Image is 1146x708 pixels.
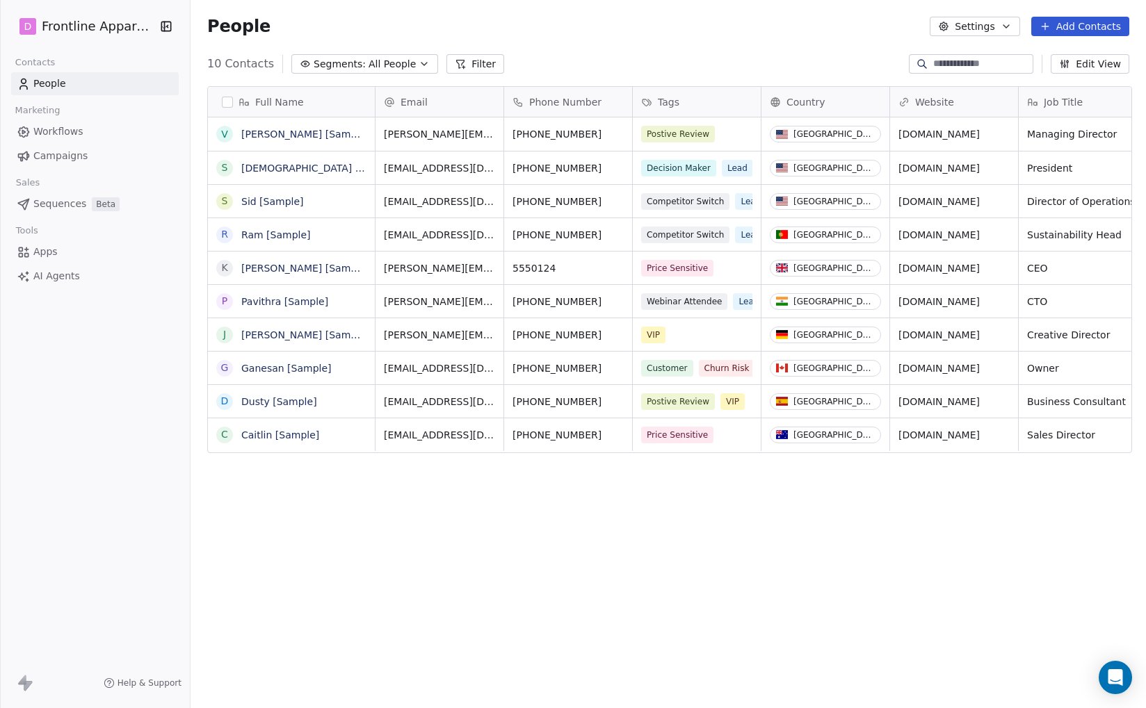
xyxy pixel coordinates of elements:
[793,129,875,139] div: [GEOGRAPHIC_DATA]
[513,228,624,242] span: [PHONE_NUMBER]
[221,261,227,275] div: K
[10,220,44,241] span: Tools
[898,129,980,140] a: [DOMAIN_NAME]
[735,193,766,210] span: Lead
[513,261,624,275] span: 5550124
[641,427,713,443] span: Price Sensitive
[221,227,228,242] div: R
[898,163,980,174] a: [DOMAIN_NAME]
[221,361,229,375] div: G
[222,160,228,175] div: S
[529,95,602,109] span: Phone Number
[11,265,179,288] a: AI Agents
[513,328,624,342] span: [PHONE_NUMBER]
[376,87,503,117] div: Email
[10,172,46,193] span: Sales
[641,393,715,410] span: Postive Review
[513,361,624,375] span: [PHONE_NUMBER]
[898,196,980,207] a: [DOMAIN_NAME]
[793,330,875,340] div: [GEOGRAPHIC_DATA]
[9,52,61,73] span: Contacts
[384,395,495,409] span: [EMAIL_ADDRESS][DOMAIN_NAME]
[513,395,624,409] span: [PHONE_NUMBER]
[930,17,1019,36] button: Settings
[208,117,376,677] div: grid
[222,294,227,308] div: P
[11,240,179,263] a: Apps
[513,127,624,141] span: [PHONE_NUMBER]
[793,197,875,206] div: [GEOGRAPHIC_DATA]
[1044,95,1083,109] span: Job Title
[793,397,875,406] div: [GEOGRAPHIC_DATA]
[104,677,181,689] a: Help & Support
[513,161,624,175] span: [PHONE_NUMBER]
[446,54,504,74] button: Filter
[208,87,375,117] div: Full Name
[898,363,980,374] a: [DOMAIN_NAME]
[33,245,58,259] span: Apps
[1051,54,1129,74] button: Edit View
[33,269,80,283] span: AI Agents
[222,194,228,208] div: S
[314,57,366,72] span: Segments:
[735,227,766,243] span: Lead
[241,329,369,340] a: [PERSON_NAME] [Sample]
[207,16,271,37] span: People
[384,361,495,375] span: [EMAIL_ADDRESS][DOMAIN_NAME]
[241,163,399,174] a: [DEMOGRAPHIC_DATA] [Sample]
[118,677,181,689] span: Help & Support
[241,363,332,374] a: Ganesan [Sample]
[720,393,745,410] span: VIP
[42,17,156,35] span: Frontline Apparel LLC
[513,295,624,308] span: [PHONE_NUMBER]
[915,95,954,109] span: Website
[1027,161,1138,175] span: President
[1027,361,1138,375] span: Owner
[898,429,980,441] a: [DOMAIN_NAME]
[221,127,228,142] div: V
[241,296,328,307] a: Pavithra [Sample]
[384,295,495,308] span: [PERSON_NAME][EMAIL_ADDRESS][DOMAIN_NAME]
[898,396,980,407] a: [DOMAIN_NAME]
[241,396,317,407] a: Dusty [Sample]
[641,227,729,243] span: Competitor Switch
[641,260,713,277] span: Price Sensitive
[793,163,875,173] div: [GEOGRAPHIC_DATA]
[1027,228,1138,242] span: Sustainability Head
[633,87,761,117] div: Tags
[1027,428,1138,442] span: Sales Director
[241,129,369,140] a: [PERSON_NAME] [Sample]
[241,429,319,441] a: Caitlin [Sample]
[255,95,304,109] span: Full Name
[384,161,495,175] span: [EMAIL_ADDRESS][DOMAIN_NAME]
[241,196,304,207] a: Sid [Sample]
[24,19,32,33] span: D
[890,87,1018,117] div: Website
[241,263,369,274] a: [PERSON_NAME] [Sample]
[641,360,693,377] span: Customer
[513,428,624,442] span: [PHONE_NUMBER]
[641,327,665,343] span: VIP
[33,149,88,163] span: Campaigns
[1031,17,1129,36] button: Add Contacts
[658,95,679,109] span: Tags
[641,293,727,310] span: Webinar Attendee
[384,261,495,275] span: [PERSON_NAME][EMAIL_ADDRESS][DOMAIN_NAME]
[898,329,980,340] a: [DOMAIN_NAME]
[221,427,228,442] div: C
[793,430,875,440] div: [GEOGRAPHIC_DATA]
[384,328,495,342] span: [PERSON_NAME][EMAIL_ADDRESS][DOMAIN_NAME]
[761,87,889,117] div: Country
[11,72,179,95] a: People
[898,296,980,307] a: [DOMAIN_NAME]
[699,360,755,377] span: Churn Risk
[1027,395,1138,409] span: Business Consultant
[9,100,66,121] span: Marketing
[1027,328,1138,342] span: Creative Director
[793,297,875,306] div: [GEOGRAPHIC_DATA]
[223,327,226,342] div: J
[17,15,150,38] button: DFrontline Apparel LLC
[898,229,980,240] a: [DOMAIN_NAME]
[641,126,715,142] span: Postive Review
[369,57,416,72] span: All People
